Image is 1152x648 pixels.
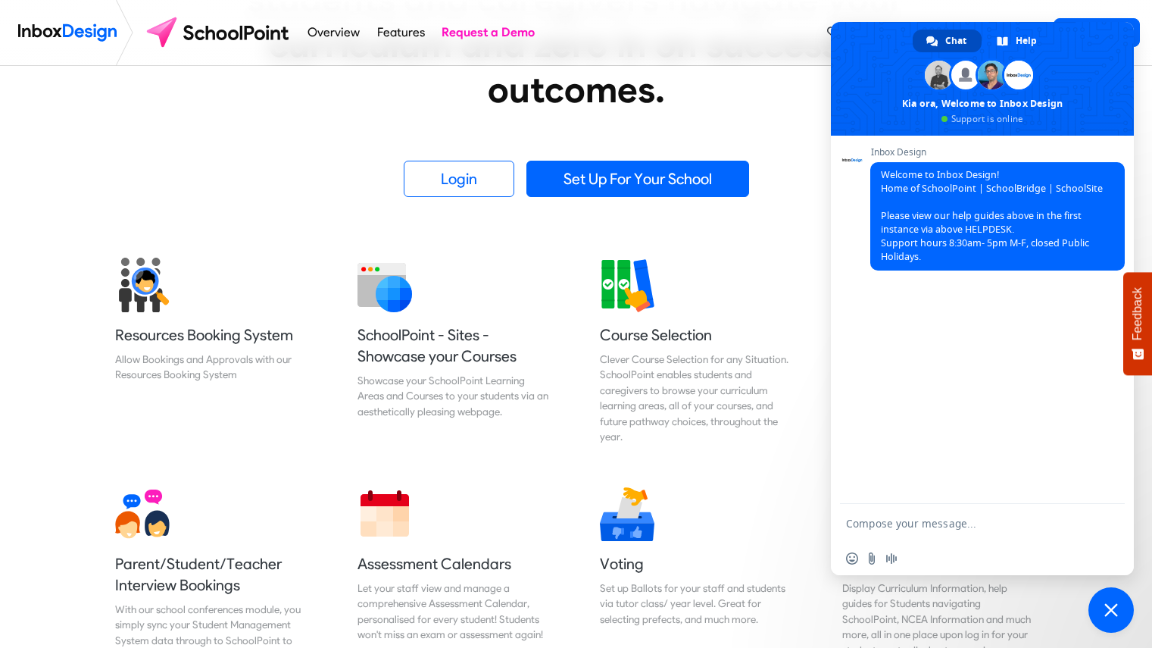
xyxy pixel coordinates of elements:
a: Resources Booking System Allow Bookings and Approvals with our Resources Booking System [103,246,323,462]
a: Overview [304,17,364,48]
span: Help [1016,30,1037,52]
img: 2022_01_17_icon_voting.svg [600,487,654,541]
a: Course Selection Clever Course Selection for any Situation. SchoolPoint enables students and care... [588,246,807,462]
span: Audio message [885,553,898,565]
div: Let your staff view and manage a comprehensive Assessment Calendar, personalised for every studen... [357,581,553,643]
span: Chat [945,30,966,52]
img: schoolpoint logo [139,14,299,51]
a: Request a Demo [438,17,539,48]
h5: Resources Booking System [115,324,311,346]
a: NCEA & At-Risk Student Tracking With SchoolPoint's At-Risk Student Tools, you can track Students ... [830,246,1050,462]
button: Feedback - Show survey [1123,272,1152,375]
a: About [995,17,1037,48]
img: 2022_01_17_icon_student_search.svg [115,258,170,312]
div: Chat [913,30,982,52]
div: Allow Bookings and Approvals with our Resources Booking System [115,352,311,383]
a: Set Up For Your School [526,161,749,197]
a: Features [373,17,429,48]
span: Feedback [1131,287,1144,340]
h5: Assessment Calendars [357,553,553,574]
h5: Parent/Student/Teacher Interview Bookings [115,553,311,596]
div: Close chat [1088,587,1134,633]
a: Login [404,161,514,197]
div: Help [983,30,1052,52]
div: Set up Ballots for your staff and students via tutor class/ year level. Great for selecting prefe... [600,581,795,627]
h5: SchoolPoint - Sites - Showcase your Courses [357,324,553,367]
img: 2022_01_13_icon_calendar.svg [357,487,412,541]
a: Help [935,17,987,48]
a: Products [851,17,926,48]
span: Insert an emoji [846,553,858,565]
h5: Course Selection [600,324,795,346]
a: SchoolPoint - Sites - Showcase your Courses Showcase your SchoolPoint Learning Areas and Courses ... [345,246,565,462]
img: 2022_01_12_icon_website.svg [357,258,412,312]
img: 2022_01_13_icon_course_selection.svg [600,258,654,312]
span: Welcome to Inbox Design! Home of SchoolPoint | SchoolBridge | SchoolSite Please view our help gui... [881,168,1103,263]
img: 2022_01_13_icon_conversation.svg [115,487,170,541]
div: Showcase your SchoolPoint Learning Areas and Courses to your students via an aesthetically pleasi... [357,373,553,419]
textarea: Compose your message... [846,517,1085,531]
span: Inbox Design [870,147,1125,158]
span: Send a file [866,553,878,565]
div: Clever Course Selection for any Situation. SchoolPoint enables students and caregivers to browse ... [600,352,795,444]
a: Contact Us [1054,18,1140,47]
h5: Voting [600,553,795,574]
